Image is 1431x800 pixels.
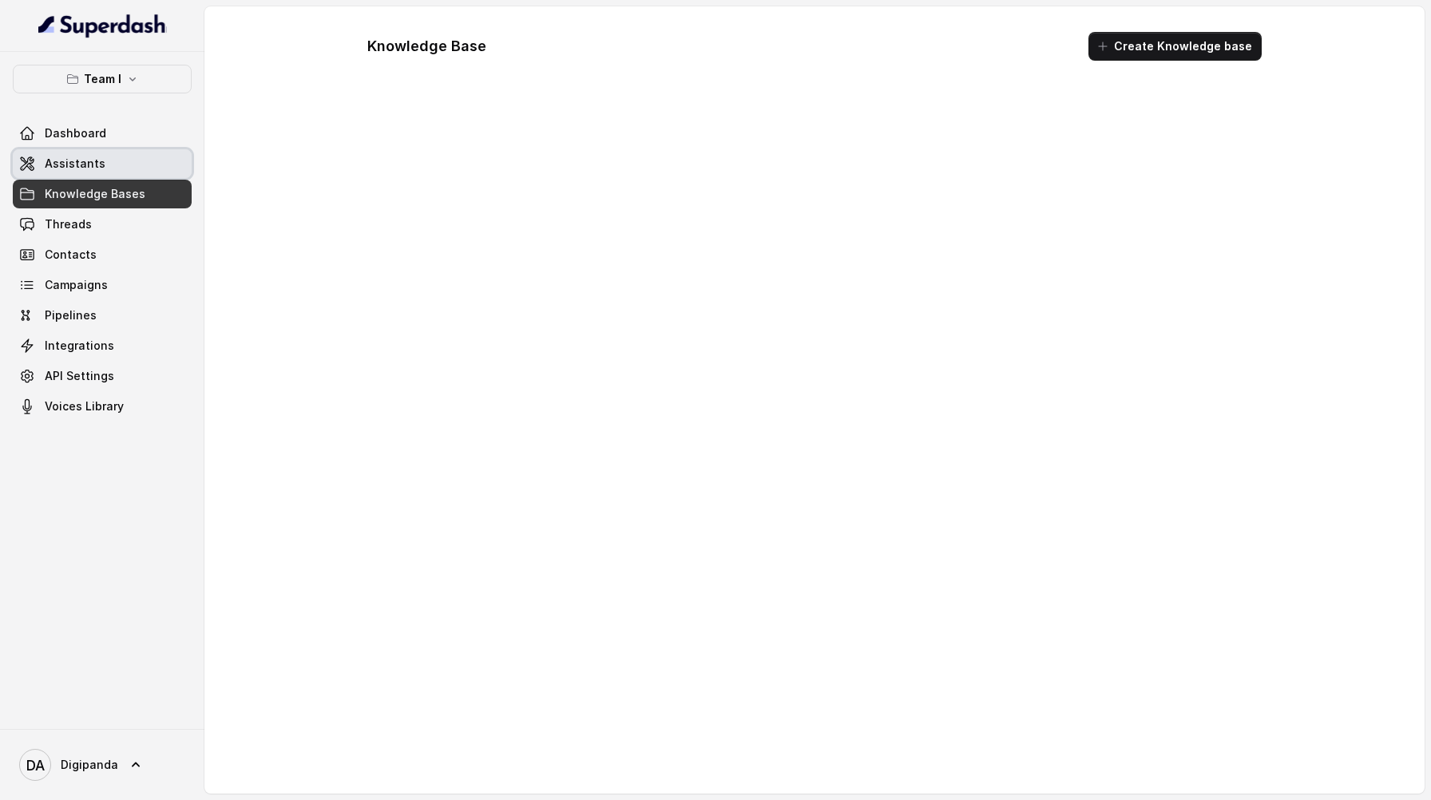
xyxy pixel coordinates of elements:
span: Threads [45,216,92,232]
a: Knowledge Bases [13,180,192,208]
a: Threads [13,210,192,239]
button: Team I [13,65,192,93]
p: Team I [84,69,121,89]
a: Campaigns [13,271,192,299]
a: Assistants [13,149,192,178]
a: API Settings [13,362,192,390]
a: Pipelines [13,301,192,330]
a: Dashboard [13,119,192,148]
span: Dashboard [45,125,106,141]
a: Voices Library [13,392,192,421]
span: Digipanda [61,757,118,773]
span: Contacts [45,247,97,263]
button: Create Knowledge base [1088,32,1262,61]
span: Assistants [45,156,105,172]
span: Voices Library [45,398,124,414]
span: Pipelines [45,307,97,323]
a: Digipanda [13,743,192,787]
h1: Knowledge Base [367,34,486,59]
span: API Settings [45,368,114,384]
span: Knowledge Bases [45,186,145,202]
span: Campaigns [45,277,108,293]
a: Integrations [13,331,192,360]
text: DA [26,757,45,774]
a: Contacts [13,240,192,269]
span: Integrations [45,338,114,354]
img: light.svg [38,13,167,38]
